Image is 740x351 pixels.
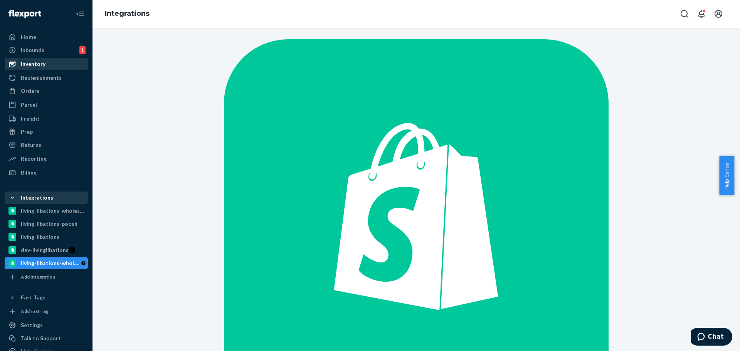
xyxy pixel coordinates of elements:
a: Reporting [5,153,88,165]
div: Fast Tags [21,294,45,301]
div: Inbounds [21,46,44,54]
a: Inventory [5,58,88,70]
a: living-libations-wholesale-us-staging [5,257,88,269]
a: Orders [5,85,88,97]
div: Inventory [21,60,45,68]
button: Open account menu [711,6,726,22]
button: Open Search Box [677,6,692,22]
div: Replenishments [21,74,62,82]
div: Add Fast Tag [21,308,49,314]
div: Home [21,33,36,41]
div: living-libations-wholesale-us [21,207,86,215]
div: Talk to Support [21,334,61,342]
ol: breadcrumbs [99,3,156,25]
div: Freight [21,115,40,123]
a: Billing [5,166,88,179]
button: Close Navigation [72,6,88,22]
a: dev-livinglibations [5,244,88,256]
a: Prep [5,126,88,138]
div: Parcel [21,101,37,109]
a: living-libations-poosh [5,218,88,230]
div: living-libations-poosh [21,220,77,228]
a: Returns [5,139,88,151]
a: Inbounds1 [5,44,88,56]
a: Parcel [5,99,88,111]
button: Talk to Support [5,332,88,344]
div: Add Integration [21,274,55,280]
button: Help Center [719,156,734,195]
a: Settings [5,319,88,331]
button: Integrations [5,191,88,204]
a: Add Integration [5,272,88,282]
iframe: Opens a widget where you can chat to one of our agents [691,328,732,347]
div: living-libations-wholesale-us-staging [21,259,81,267]
div: Integrations [21,194,53,202]
a: Freight [5,113,88,125]
a: living-libations-wholesale-us [5,205,88,217]
div: Orders [21,87,39,95]
div: 1 [79,46,86,54]
a: living-libations [5,231,88,243]
a: Integrations [105,9,150,18]
div: Reporting [21,155,47,163]
div: living-libations [21,233,59,241]
a: Add Fast Tag [5,307,88,316]
button: Fast Tags [5,291,88,304]
div: Billing [21,169,37,176]
div: Settings [21,321,43,329]
a: Home [5,31,88,43]
a: Replenishments [5,72,88,84]
button: Open notifications [694,6,709,22]
img: Flexport logo [8,10,41,18]
div: dev-livinglibations [21,246,69,254]
div: Returns [21,141,41,149]
div: Prep [21,128,33,136]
